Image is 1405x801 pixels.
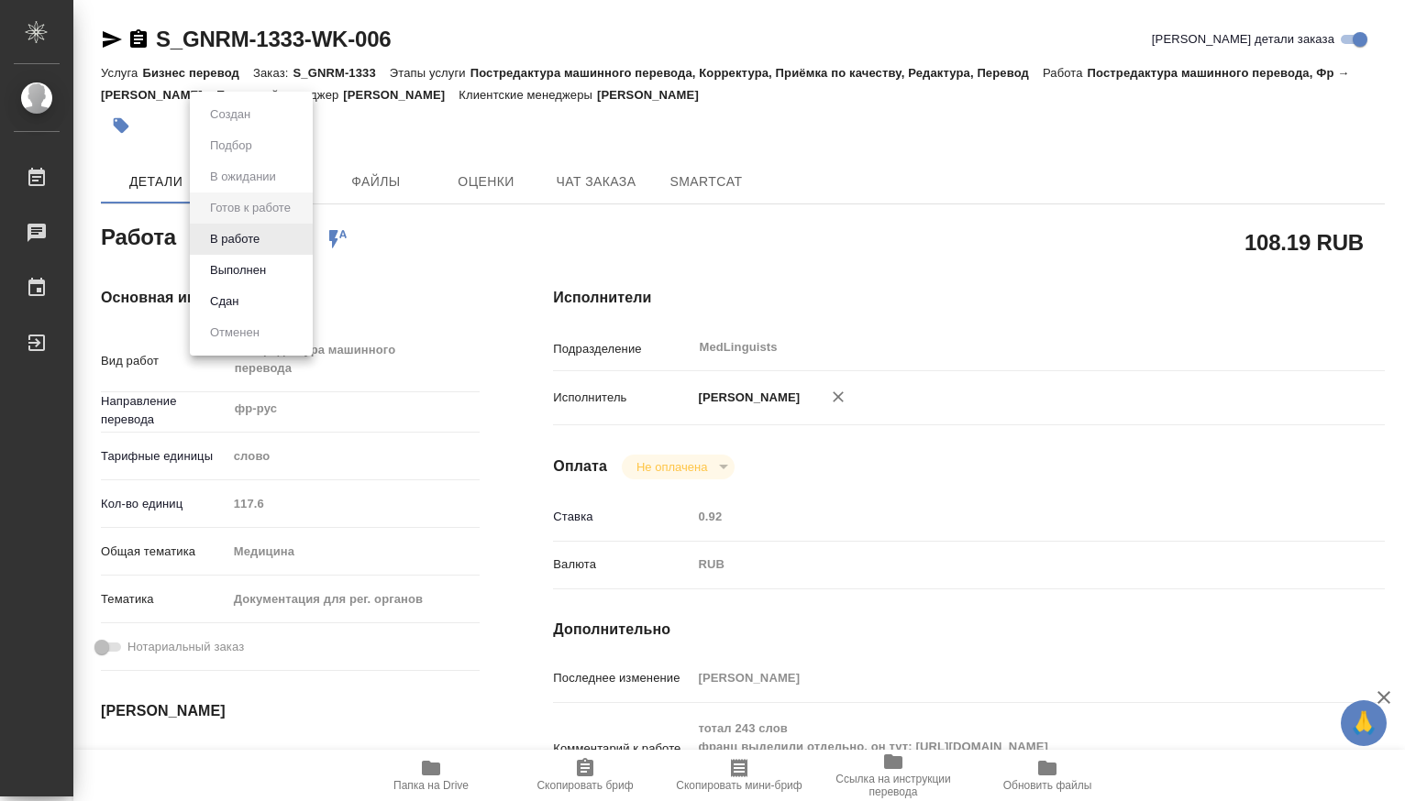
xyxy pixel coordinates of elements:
button: В ожидании [205,167,282,187]
button: Готов к работе [205,198,296,218]
button: Отменен [205,323,265,343]
button: Сдан [205,291,244,312]
button: Выполнен [205,260,271,280]
button: Подбор [205,136,258,156]
button: Создан [205,104,256,125]
button: В работе [205,229,265,249]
